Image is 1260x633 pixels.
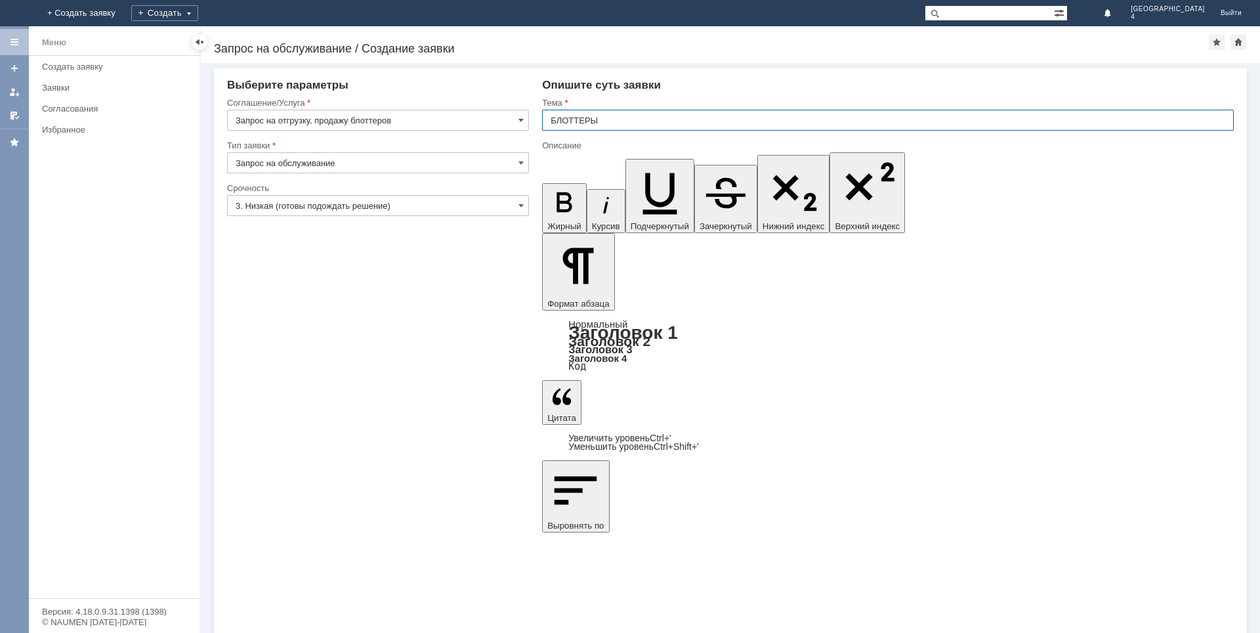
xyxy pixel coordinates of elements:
[547,413,576,423] span: Цитата
[542,183,587,233] button: Жирный
[547,299,609,309] span: Формат абзаца
[1131,13,1205,21] span: 4
[568,318,627,330] a: Нормальный
[542,79,661,91] span: Опишите суть заявки
[568,433,671,443] a: Increase
[542,141,1231,150] div: Описание
[568,322,678,343] a: Заголовок 1
[587,189,625,233] button: Курсив
[1131,5,1205,13] span: [GEOGRAPHIC_DATA]
[829,152,905,233] button: Верхний индекс
[650,433,671,443] span: Ctrl+'
[763,221,825,231] span: Нижний индекс
[654,441,699,452] span: Ctrl+Shift+'
[4,105,25,126] a: Мои согласования
[542,98,1231,107] div: Тема
[542,380,581,425] button: Цитата
[757,155,830,233] button: Нижний индекс
[1054,6,1067,18] span: Расширенный поиск
[42,83,192,93] div: Заявки
[227,184,526,192] div: Срочность
[42,35,66,51] div: Меню
[568,360,586,372] a: Код
[542,460,609,533] button: Выровнять по
[1230,34,1246,50] div: Сделать домашней страницей
[42,104,192,114] div: Согласования
[227,79,348,91] span: Выберите параметры
[227,141,526,150] div: Тип заявки
[1209,34,1225,50] div: Добавить в избранное
[4,81,25,102] a: Мои заявки
[131,5,198,21] div: Создать
[542,434,1234,451] div: Цитата
[227,98,526,107] div: Соглашение/Услуга
[37,98,197,119] a: Согласования
[568,353,627,364] a: Заголовок 4
[625,159,694,233] button: Подчеркнутый
[700,221,752,231] span: Зачеркнутый
[192,34,207,50] div: Скрыть меню
[42,62,192,72] div: Создать заявку
[37,56,197,77] a: Создать заявку
[835,221,900,231] span: Верхний индекс
[214,42,1209,55] div: Запрос на обслуживание / Создание заявки
[42,125,177,135] div: Избранное
[694,165,757,233] button: Зачеркнутый
[542,233,614,311] button: Формат абзаца
[568,334,650,349] a: Заголовок 2
[37,77,197,98] a: Заявки
[42,618,186,626] div: © NAUMEN [DATE]-[DATE]
[631,221,689,231] span: Подчеркнутый
[42,607,186,616] div: Версия: 4.18.0.9.31.1398 (1398)
[542,320,1234,371] div: Формат абзаца
[592,221,620,231] span: Курсив
[547,221,581,231] span: Жирный
[547,521,604,531] span: Выровнять по
[568,441,699,452] a: Decrease
[4,58,25,79] a: Создать заявку
[568,343,632,355] a: Заголовок 3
